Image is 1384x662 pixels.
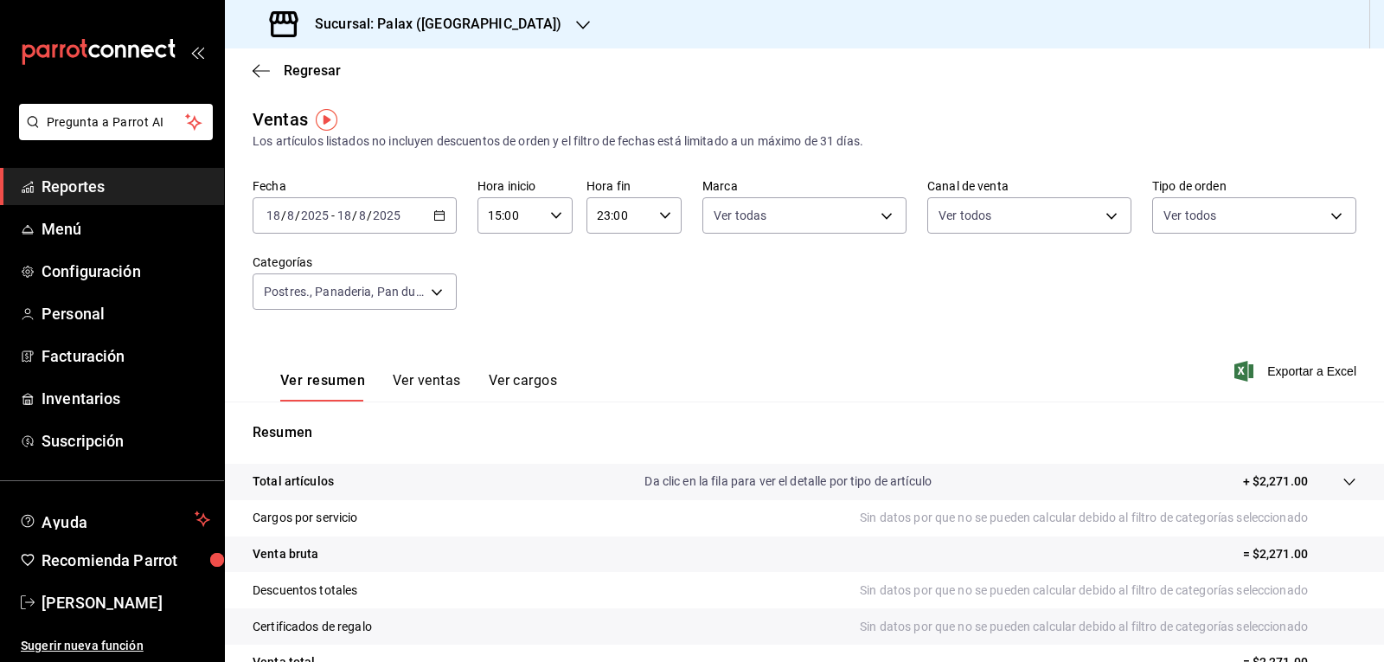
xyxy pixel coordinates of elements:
input: -- [358,209,367,222]
label: Categorías [253,256,457,268]
span: Sugerir nueva función [21,637,210,655]
span: Ayuda [42,509,188,530]
span: [PERSON_NAME] [42,591,210,614]
span: Postres., Panaderia, Pan dulce, Postres [264,283,425,300]
p: Sin datos por que no se pueden calcular debido al filtro de categorías seleccionado [860,582,1356,600]
p: Cargos por servicio [253,509,358,527]
span: Menú [42,217,210,241]
span: Regresar [284,62,341,79]
span: Recomienda Parrot [42,549,210,572]
label: Tipo de orden [1152,180,1356,192]
span: Ver todas [714,207,766,224]
span: Ver todos [1163,207,1216,224]
span: Inventarios [42,387,210,410]
button: Ver resumen [280,372,365,402]
div: navigation tabs [280,372,557,402]
div: Los artículos listados no incluyen descuentos de orden y el filtro de fechas está limitado a un m... [253,132,1356,151]
span: Pregunta a Parrot AI [47,113,186,132]
span: / [367,209,372,222]
button: open_drawer_menu [190,45,204,59]
span: Personal [42,302,210,325]
button: Exportar a Excel [1238,361,1356,382]
button: Pregunta a Parrot AI [19,104,213,140]
p: = $2,271.00 [1243,545,1356,563]
p: Descuentos totales [253,582,357,600]
input: ---- [300,209,330,222]
span: Suscripción [42,429,210,453]
input: ---- [372,209,401,222]
div: Ventas [253,106,308,132]
label: Canal de venta [927,180,1131,192]
p: Sin datos por que no se pueden calcular debido al filtro de categorías seleccionado [860,509,1356,527]
p: + $2,271.00 [1243,472,1308,491]
p: Da clic en la fila para ver el detalle por tipo de artículo [644,472,932,491]
span: Ver todos [939,207,991,224]
button: Regresar [253,62,341,79]
label: Marca [702,180,907,192]
input: -- [336,209,352,222]
span: Reportes [42,175,210,198]
span: / [281,209,286,222]
a: Pregunta a Parrot AI [12,125,213,144]
input: -- [286,209,295,222]
p: Certificados de regalo [253,618,372,636]
label: Fecha [253,180,457,192]
span: Facturación [42,344,210,368]
p: Resumen [253,422,1356,443]
span: - [331,209,335,222]
span: / [352,209,357,222]
button: Ver ventas [393,372,461,402]
button: Ver cargos [489,372,558,402]
img: Tooltip marker [316,109,337,131]
label: Hora inicio [477,180,573,192]
span: / [295,209,300,222]
p: Sin datos por que no se pueden calcular debido al filtro de categorías seleccionado [860,618,1356,636]
label: Hora fin [586,180,682,192]
span: Configuración [42,260,210,283]
input: -- [266,209,281,222]
p: Venta bruta [253,545,318,563]
p: Total artículos [253,472,334,491]
h3: Sucursal: Palax ([GEOGRAPHIC_DATA]) [301,14,562,35]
